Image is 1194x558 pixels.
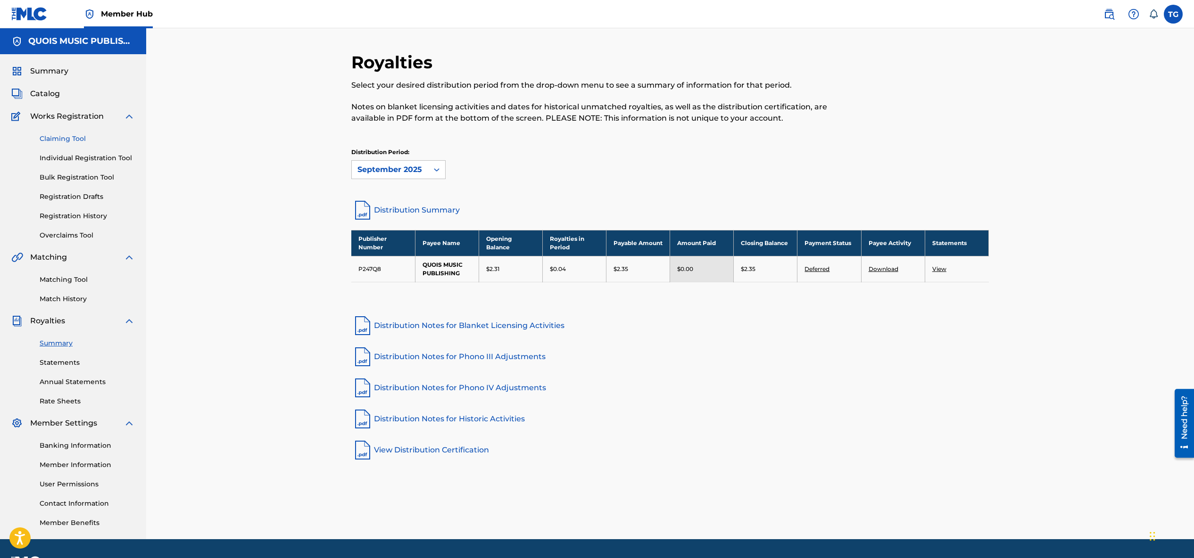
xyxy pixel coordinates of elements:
span: Matching [30,252,67,263]
span: Royalties [30,315,65,327]
th: Payment Status [797,230,861,256]
a: Public Search [1100,5,1119,24]
th: Payable Amount [606,230,670,256]
td: P247Q8 [351,256,415,282]
a: Registration Drafts [40,192,135,202]
th: Payee Activity [861,230,925,256]
img: help [1128,8,1139,20]
a: Distribution Notes for Phono IV Adjustments [351,377,989,399]
span: Works Registration [30,111,104,122]
iframe: Chat Widget [1147,513,1194,558]
a: Claiming Tool [40,134,135,144]
th: Payee Name [415,230,479,256]
th: Publisher Number [351,230,415,256]
a: Summary [40,338,135,348]
a: Download [869,265,898,272]
p: $2.35 [741,265,755,273]
img: pdf [351,439,374,461]
p: Select your desired distribution period from the drop-down menu to see a summary of information f... [351,80,842,91]
a: Member Information [40,460,135,470]
img: Accounts [11,36,23,47]
a: Distribution Notes for Historic Activities [351,408,989,430]
a: Distribution Summary [351,199,989,222]
span: Member Hub [101,8,153,19]
th: Amount Paid [670,230,734,256]
img: Matching [11,252,23,263]
a: CatalogCatalog [11,88,60,99]
p: Distribution Period: [351,148,446,156]
span: Summary [30,66,68,77]
p: $2.35 [614,265,628,273]
span: Catalog [30,88,60,99]
span: Member Settings [30,418,97,429]
a: Banking Information [40,441,135,451]
a: Match History [40,294,135,304]
img: expand [124,111,135,122]
p: Notes on blanket licensing activities and dates for historical unmatched royalties, as well as th... [351,101,842,124]
th: Closing Balance [734,230,797,256]
p: $0.00 [677,265,693,273]
a: Member Benefits [40,518,135,528]
a: Deferred [804,265,829,272]
a: Distribution Notes for Blanket Licensing Activities [351,314,989,337]
div: Notifications [1149,9,1158,19]
p: $2.31 [486,265,499,273]
a: User Permissions [40,479,135,489]
div: Help [1124,5,1143,24]
img: pdf [351,377,374,399]
img: search [1103,8,1115,20]
th: Opening Balance [479,230,542,256]
img: Royalties [11,315,23,327]
a: Bulk Registration Tool [40,172,135,182]
a: View [932,265,946,272]
a: Distribution Notes for Phono III Adjustments [351,345,989,368]
p: $0.04 [550,265,566,273]
a: Contact Information [40,499,135,509]
h2: Royalties [351,52,437,73]
img: expand [124,315,135,327]
img: Works Registration [11,111,24,122]
div: User Menu [1164,5,1183,24]
a: SummarySummary [11,66,68,77]
h5: QUOIS MUSIC PUBLISHING [28,36,135,47]
td: QUOIS MUSIC PUBLISHING [415,256,479,282]
iframe: Resource Center [1168,386,1194,461]
img: expand [124,418,135,429]
img: distribution-summary-pdf [351,199,374,222]
img: Catalog [11,88,23,99]
img: pdf [351,314,374,337]
img: expand [124,252,135,263]
a: Overclaims Tool [40,230,135,240]
a: View Distribution Certification [351,439,989,461]
img: pdf [351,345,374,368]
a: Statements [40,358,135,368]
a: Individual Registration Tool [40,153,135,163]
th: Statements [925,230,988,256]
div: Drag [1150,522,1155,550]
th: Royalties in Period [542,230,606,256]
div: September 2025 [357,164,423,175]
img: Member Settings [11,418,23,429]
a: Rate Sheets [40,396,135,406]
img: MLC Logo [11,7,48,21]
img: Summary [11,66,23,77]
a: Registration History [40,211,135,221]
a: Matching Tool [40,275,135,285]
img: pdf [351,408,374,430]
img: Top Rightsholder [84,8,95,20]
a: Annual Statements [40,377,135,387]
